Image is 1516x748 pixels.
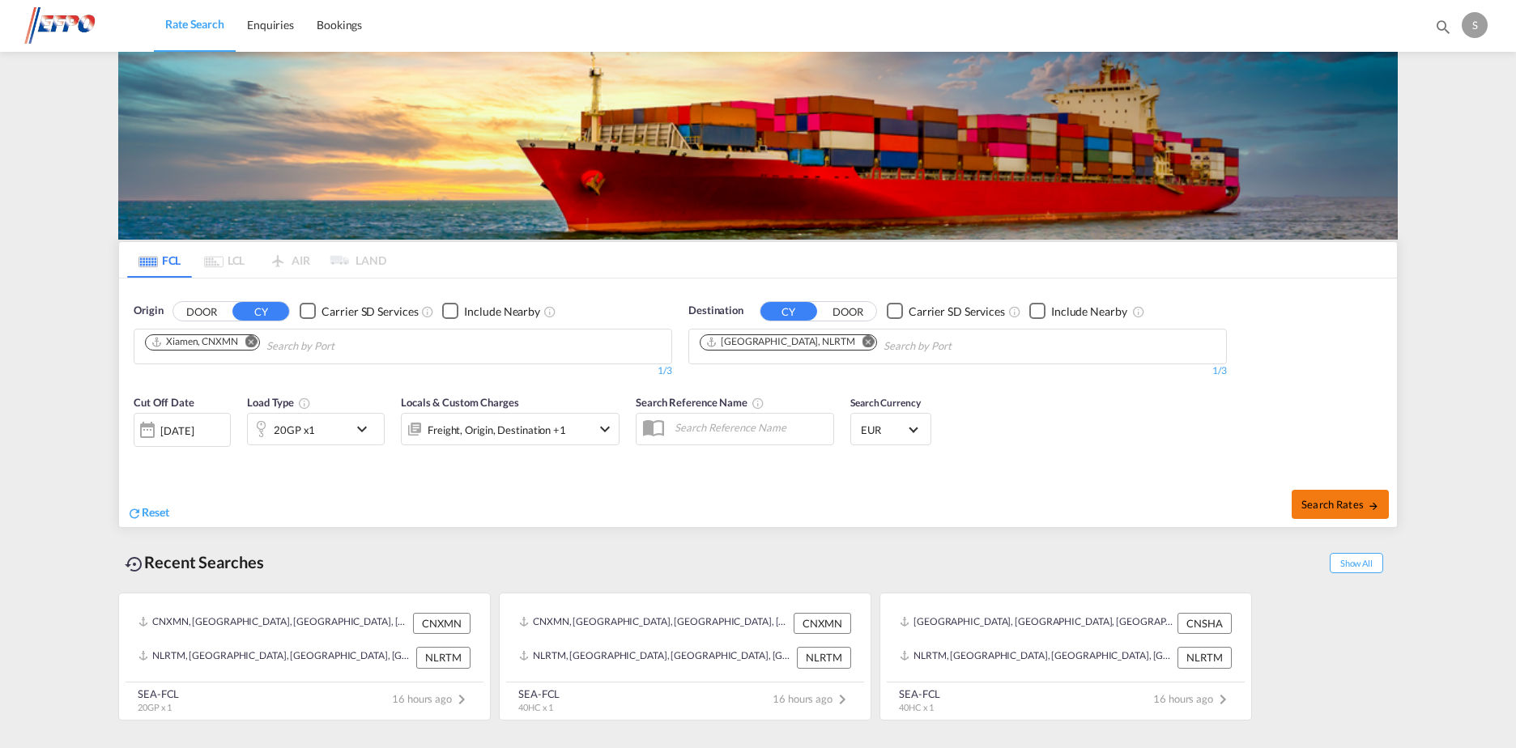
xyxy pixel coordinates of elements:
[519,647,793,668] div: NLRTM, Rotterdam, Netherlands, Western Europe, Europe
[401,396,519,409] span: Locals & Custom Charges
[1330,553,1383,573] span: Show All
[499,593,871,720] recent-search-card: CNXMN, [GEOGRAPHIC_DATA], [GEOGRAPHIC_DATA], [GEOGRAPHIC_DATA] & [GEOGRAPHIC_DATA], [GEOGRAPHIC_D...
[421,305,434,318] md-icon: Unchecked: Search for CY (Container Yard) services for all selected carriers.Checked : Search for...
[118,544,270,580] div: Recent Searches
[705,335,855,349] div: Rotterdam, NLRTM
[352,419,380,439] md-icon: icon-chevron-down
[900,613,1173,634] div: CNSHA, Shanghai, China, Greater China & Far East Asia, Asia Pacific
[595,419,615,439] md-icon: icon-chevron-down
[413,613,471,634] div: CNXMN
[138,686,179,701] div: SEA-FCL
[833,690,852,709] md-icon: icon-chevron-right
[850,397,921,409] span: Search Currency
[773,692,852,705] span: 16 hours ago
[300,303,418,320] md-checkbox: Checkbox No Ink
[1132,305,1145,318] md-icon: Unchecked: Ignores neighbouring ports when fetching rates.Checked : Includes neighbouring ports w...
[298,397,311,410] md-icon: icon-information-outline
[317,18,362,32] span: Bookings
[247,18,294,32] span: Enquiries
[235,335,259,351] button: Remove
[852,335,876,351] button: Remove
[138,702,172,712] span: 20GP x 1
[887,303,1005,320] md-checkbox: Checkbox No Ink
[1434,18,1452,36] md-icon: icon-magnify
[134,445,146,467] md-datepicker: Select
[151,335,241,349] div: Press delete to remove this chip.
[160,423,194,438] div: [DATE]
[247,396,311,409] span: Load Type
[134,396,194,409] span: Cut Off Date
[401,413,620,445] div: Freight Origin Destination Factory Stuffingicon-chevron-down
[442,303,540,320] md-checkbox: Checkbox No Ink
[464,304,540,320] div: Include Nearby
[134,364,672,378] div: 1/3
[151,335,238,349] div: Xiamen, CNXMN
[752,397,764,410] md-icon: Your search will be saved by the below given name
[1434,18,1452,42] div: icon-magnify
[1029,303,1127,320] md-checkbox: Checkbox No Ink
[879,593,1252,720] recent-search-card: [GEOGRAPHIC_DATA], [GEOGRAPHIC_DATA], [GEOGRAPHIC_DATA], [GEOGRAPHIC_DATA] & [GEOGRAPHIC_DATA], [...
[899,702,934,712] span: 40HC x 1
[900,647,1173,668] div: NLRTM, Rotterdam, Netherlands, Western Europe, Europe
[859,418,922,441] md-select: Select Currency: € EUREuro
[1153,692,1233,705] span: 16 hours ago
[794,613,851,634] div: CNXMN
[24,7,134,44] img: d38966e06f5511efa686cdb0e1f57a29.png
[519,613,790,634] div: CNXMN, Xiamen, China, Greater China & Far East Asia, Asia Pacific
[688,364,1227,378] div: 1/3
[452,690,471,709] md-icon: icon-chevron-right
[232,302,289,321] button: CY
[1008,305,1021,318] md-icon: Unchecked: Search for CY (Container Yard) services for all selected carriers.Checked : Search for...
[428,419,566,441] div: Freight Origin Destination Factory Stuffing
[797,647,851,668] div: NLRTM
[697,329,1044,359] md-chips-wrap: Chips container. Use arrow keys to select chips.
[125,555,144,574] md-icon: icon-backup-restore
[274,419,315,441] div: 20GP x1
[861,423,906,437] span: EUR
[134,303,163,319] span: Origin
[705,335,858,349] div: Press delete to remove this chip.
[118,593,491,720] recent-search-card: CNXMN, [GEOGRAPHIC_DATA], [GEOGRAPHIC_DATA], [GEOGRAPHIC_DATA] & [GEOGRAPHIC_DATA], [GEOGRAPHIC_D...
[138,613,409,634] div: CNXMN, Xiamen, China, Greater China & Far East Asia, Asia Pacific
[1301,498,1379,511] span: Search Rates
[392,692,471,705] span: 16 hours ago
[1292,490,1389,519] button: Search Ratesicon-arrow-right
[636,396,764,409] span: Search Reference Name
[138,647,412,668] div: NLRTM, Rotterdam, Netherlands, Western Europe, Europe
[118,52,1398,240] img: LCL+%26+FCL+BACKGROUND.png
[543,305,556,318] md-icon: Unchecked: Ignores neighbouring ports when fetching rates.Checked : Includes neighbouring ports w...
[165,17,224,31] span: Rate Search
[416,647,471,668] div: NLRTM
[1177,647,1232,668] div: NLRTM
[1213,690,1233,709] md-icon: icon-chevron-right
[134,413,231,447] div: [DATE]
[884,334,1037,359] input: Chips input.
[173,302,230,321] button: DOOR
[518,702,553,712] span: 40HC x 1
[820,302,876,321] button: DOOR
[127,242,386,278] md-pagination-wrapper: Use the left and right arrow keys to navigate between tabs
[322,304,418,320] div: Carrier SD Services
[1462,12,1488,38] div: s
[143,329,427,359] md-chips-wrap: Chips container. Use arrow keys to select chips.
[142,505,169,519] span: Reset
[666,415,833,440] input: Search Reference Name
[127,504,169,522] div: icon-refreshReset
[247,413,385,445] div: 20GP x1icon-chevron-down
[119,278,1397,527] div: OriginDOOR CY Checkbox No InkUnchecked: Search for CY (Container Yard) services for all selected ...
[1051,304,1127,320] div: Include Nearby
[518,686,560,701] div: SEA-FCL
[760,302,817,321] button: CY
[127,506,142,521] md-icon: icon-refresh
[266,334,420,359] input: Chips input.
[688,303,743,319] span: Destination
[909,304,1005,320] div: Carrier SD Services
[1177,613,1232,634] div: CNSHA
[899,686,940,701] div: SEA-FCL
[1368,500,1379,512] md-icon: icon-arrow-right
[127,242,192,278] md-tab-item: FCL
